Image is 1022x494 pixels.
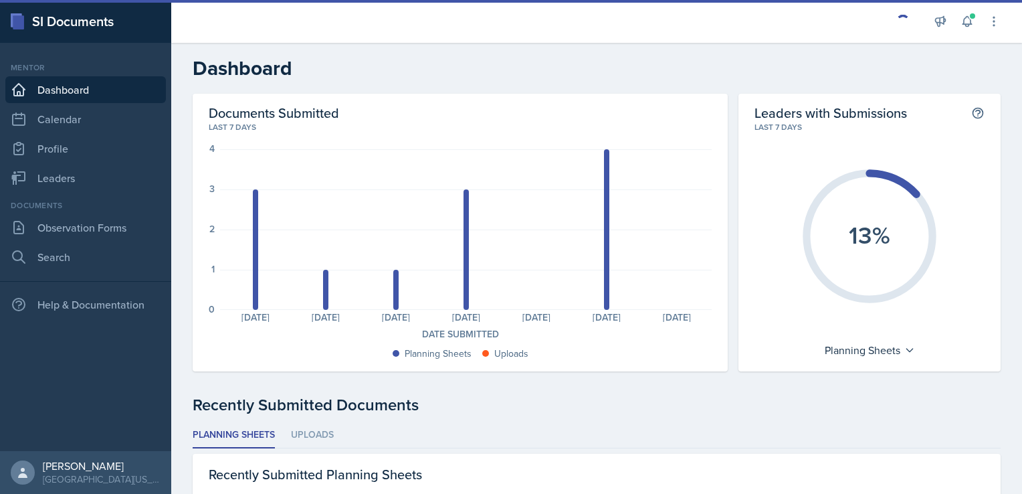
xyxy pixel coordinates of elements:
[209,144,215,153] div: 4
[754,104,907,121] h2: Leaders with Submissions
[431,313,501,322] div: [DATE]
[5,76,166,103] a: Dashboard
[209,184,215,193] div: 3
[5,244,166,270] a: Search
[193,422,275,448] li: Planning Sheets
[209,224,215,234] div: 2
[209,305,215,314] div: 0
[571,313,641,322] div: [DATE]
[5,199,166,212] div: Documents
[290,313,361,322] div: [DATE]
[193,56,1001,80] h2: Dashboard
[849,218,890,252] text: 13%
[193,393,1001,417] div: Recently Submitted Documents
[5,106,166,133] a: Calendar
[43,459,161,473] div: [PERSON_NAME]
[5,214,166,241] a: Observation Forms
[361,313,431,322] div: [DATE]
[641,313,712,322] div: [DATE]
[5,135,166,162] a: Profile
[818,339,922,361] div: Planning Sheets
[211,264,215,274] div: 1
[5,291,166,318] div: Help & Documentation
[5,165,166,191] a: Leaders
[494,347,528,361] div: Uploads
[220,313,290,322] div: [DATE]
[43,473,161,486] div: [GEOGRAPHIC_DATA][US_STATE] in [GEOGRAPHIC_DATA]
[5,62,166,74] div: Mentor
[405,347,472,361] div: Planning Sheets
[209,327,712,341] div: Date Submitted
[209,121,712,133] div: Last 7 days
[754,121,985,133] div: Last 7 days
[209,104,712,121] h2: Documents Submitted
[501,313,571,322] div: [DATE]
[291,422,334,448] li: Uploads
